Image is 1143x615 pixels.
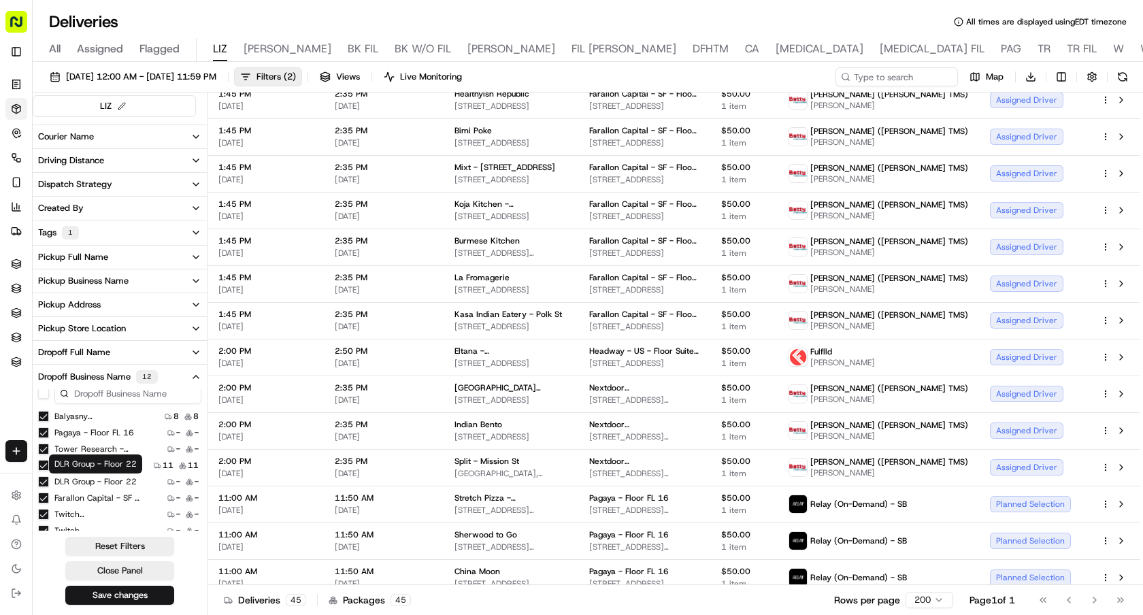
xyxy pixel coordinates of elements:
[1113,41,1124,57] span: W
[880,41,984,57] span: [MEDICAL_DATA] FIL
[218,346,313,356] span: 2:00 PM
[378,67,468,86] button: Live Monitoring
[218,199,313,210] span: 1:45 PM
[454,321,567,332] span: [STREET_ADDRESS]
[589,578,699,589] span: [STREET_ADDRESS][US_STATE]
[589,419,699,430] span: Nextdoor ([GEOGRAPHIC_DATA]) - Floor 1st
[33,220,207,245] button: Tags1
[454,431,567,442] span: [STREET_ADDRESS]
[589,88,699,99] span: Farallon Capital - SF - Floor Floor 19
[454,101,567,112] span: [STREET_ADDRESS]
[329,593,411,607] div: Packages
[335,456,433,467] span: 2:35 PM
[589,248,699,259] span: [STREET_ADDRESS]
[589,529,669,540] span: Pagaya - Floor FL 16
[335,578,433,589] span: [DATE]
[14,269,24,280] div: 📗
[789,275,807,293] img: betty.jpg
[195,525,199,536] span: -
[218,284,313,295] span: [DATE]
[1067,41,1097,57] span: TR FIL
[721,309,767,320] span: $50.00
[218,468,313,479] span: [DATE]
[721,358,767,369] span: 1 item
[810,236,968,247] span: [PERSON_NAME] ([PERSON_NAME] TMS)
[335,174,433,185] span: [DATE]
[721,566,767,577] span: $50.00
[1001,41,1021,57] span: PAG
[110,262,224,286] a: 💻API Documentation
[589,125,699,136] span: Farallon Capital - SF - Floor Floor 19
[54,493,142,503] label: Farallon Capital - SF - Floor Floor 19
[789,569,807,586] img: relay_logo_black.png
[314,67,366,86] button: Views
[454,358,567,369] span: [STREET_ADDRESS]
[721,456,767,467] span: $50.00
[54,411,142,422] label: Balyasny ([GEOGRAPHIC_DATA]) - Floor 35
[234,67,302,86] button: Filters(2)
[454,88,529,99] span: Healthyish Republic
[454,125,492,136] span: Bimi Poke
[789,312,807,329] img: betty.jpg
[335,346,433,356] span: 2:50 PM
[454,174,567,185] span: [STREET_ADDRESS]
[963,67,1010,86] button: Map
[61,130,223,144] div: Start new chat
[789,238,807,256] img: betty.jpg
[224,593,306,607] div: Deliveries
[129,267,218,281] span: API Documentation
[14,177,91,188] div: Past conversations
[335,101,433,112] span: [DATE]
[721,162,767,173] span: $50.00
[33,269,207,293] button: Pickup Business Name
[1113,67,1132,86] button: Refresh
[38,275,129,287] div: Pickup Business Name
[789,348,807,366] img: profile_Fulflld_OnFleet_Thistle_SF.png
[589,101,699,112] span: [STREET_ADDRESS]
[218,248,313,259] span: [DATE]
[218,358,313,369] span: [DATE]
[33,365,207,389] button: Dropoff Business Name12
[348,41,378,57] span: BK FIL
[721,529,767,540] span: $50.00
[38,202,84,214] div: Created By
[810,284,968,295] span: [PERSON_NAME]
[122,211,150,222] span: [DATE]
[8,262,110,286] a: 📗Knowledge Base
[173,411,179,422] span: 8
[721,431,767,442] span: 1 item
[721,505,767,516] span: 1 item
[218,529,313,540] span: 11:00 AM
[33,149,207,172] button: Driving Distance
[835,67,958,86] input: Type to search
[27,212,38,222] img: 1736555255976-a54dd68f-1ca7-489b-9aae-adbdc363a1c4
[454,505,567,516] span: [STREET_ADDRESS][US_STATE]
[33,125,207,148] button: Courier Name
[810,163,968,173] span: [PERSON_NAME] ([PERSON_NAME] TMS)
[810,100,968,111] span: [PERSON_NAME]
[454,137,567,148] span: [STREET_ADDRESS]
[218,235,313,246] span: 1:45 PM
[721,419,767,430] span: $50.00
[49,11,118,33] h1: Deliveries
[810,173,968,184] span: [PERSON_NAME]
[810,499,907,510] span: Relay (On-Demand) - SB
[33,197,207,220] button: Created By
[218,542,313,552] span: [DATE]
[286,594,306,606] div: 45
[49,454,142,473] div: DLR Group - Floor 22
[789,385,807,403] img: betty.jpg
[454,395,567,405] span: [STREET_ADDRESS]
[834,593,900,607] p: Rows per page
[810,89,968,100] span: [PERSON_NAME] ([PERSON_NAME] TMS)
[211,174,248,190] button: See all
[218,578,313,589] span: [DATE]
[589,272,699,283] span: Farallon Capital - SF - Floor Floor 19
[115,211,120,222] span: •
[810,467,968,478] span: [PERSON_NAME]
[454,382,567,393] span: [GEOGRAPHIC_DATA] Cantina
[721,284,767,295] span: 1 item
[193,411,199,422] span: 8
[454,419,502,430] span: Indian Bento
[54,476,137,487] label: DLR Group - Floor 22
